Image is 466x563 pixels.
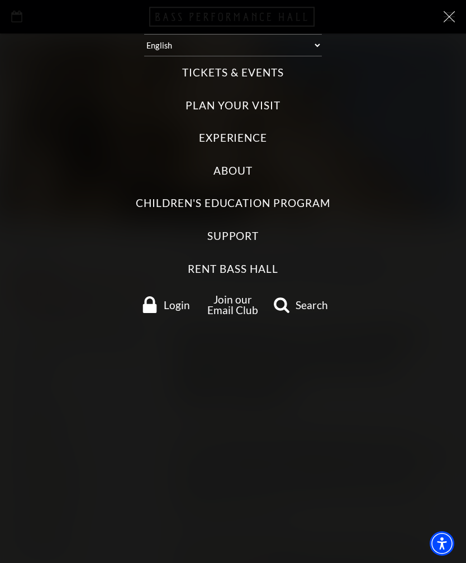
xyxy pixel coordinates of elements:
label: Support [207,229,259,244]
label: Experience [199,131,268,146]
span: Search [296,300,328,310]
span: Login [164,300,190,310]
label: Rent Bass Hall [188,262,278,277]
select: Select: [144,34,322,56]
label: Plan Your Visit [186,98,280,113]
a: Join our Email Club [207,293,258,316]
label: Tickets & Events [182,65,283,80]
label: Children's Education Program [136,196,330,211]
a: search [267,296,334,313]
a: Login [132,296,199,313]
label: About [213,163,253,179]
div: Accessibility Menu [430,531,454,556]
